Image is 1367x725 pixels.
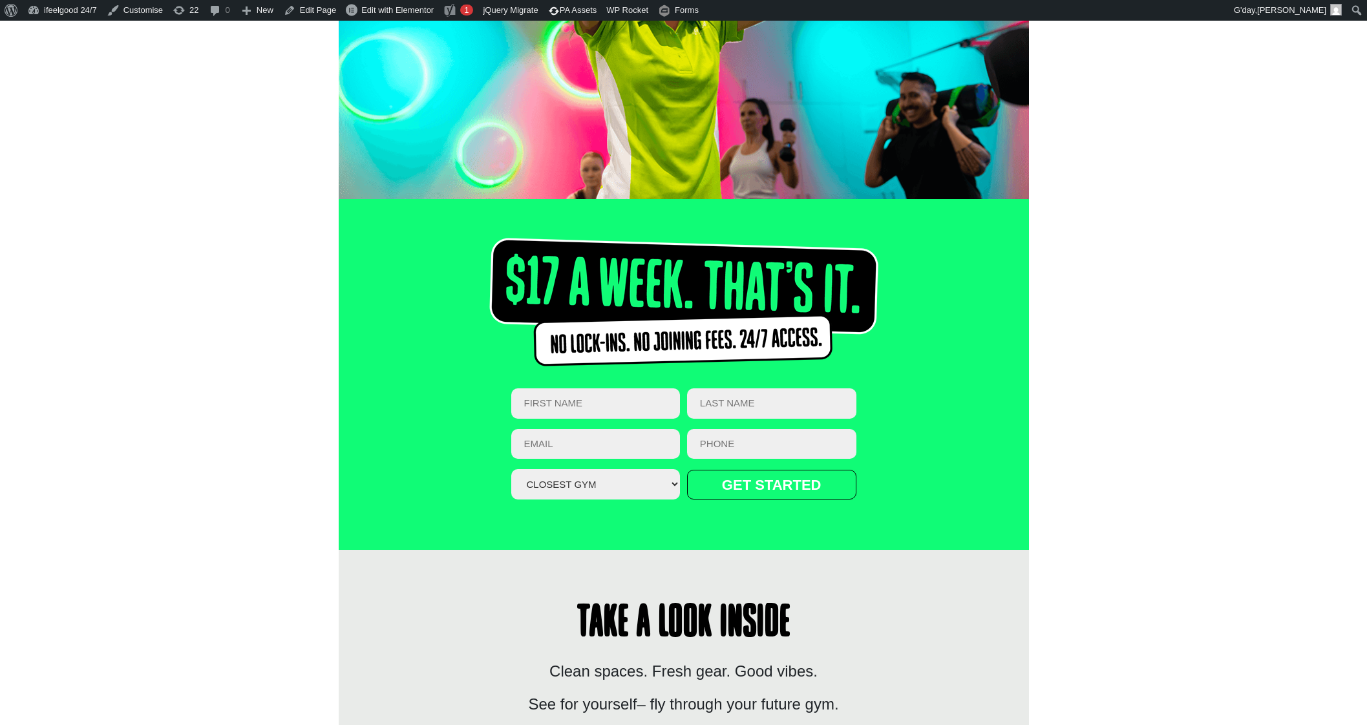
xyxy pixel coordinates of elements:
[361,5,434,15] span: Edit with Elementor
[489,238,878,366] img: 17-a-week
[687,470,856,499] input: GET STARTED
[428,660,938,683] p: Clean spaces. Fresh gear. Good vibes.
[1257,5,1326,15] span: [PERSON_NAME]
[428,693,938,716] p: See for yourself– fly through your future gym.
[687,429,856,459] input: PHONE
[511,388,681,419] input: FIRST NAME
[687,388,856,419] input: LAST NAME
[464,5,469,15] span: 1
[365,602,1003,647] h1: Take a Look Inside
[511,429,681,459] input: Email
